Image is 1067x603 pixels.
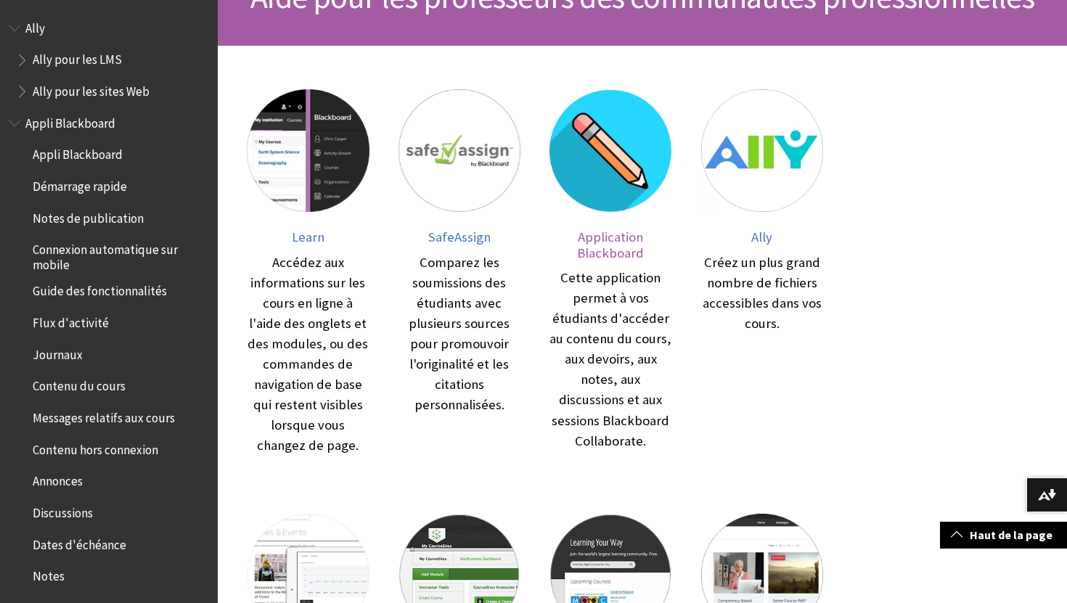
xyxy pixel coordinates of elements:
span: Connexion automatique sur mobile [33,238,208,272]
img: Ally [701,89,824,212]
img: Application Blackboard [549,89,672,212]
span: Notes [33,565,65,584]
nav: Book outline for Anthology Ally Help [9,16,209,104]
img: SafeAssign [398,89,521,212]
a: SafeAssign SafeAssign Comparez les soumissions des étudiants avec plusieurs sources pour promouvo... [398,89,521,456]
div: Comparez les soumissions des étudiants avec plusieurs sources pour promouvoir l'originalité et le... [398,253,521,415]
span: Discussions [33,501,93,520]
span: Messages relatifs aux cours [33,406,175,425]
span: Journaux [33,342,83,362]
span: Application Blackboard [577,229,644,261]
img: Learn [247,89,369,212]
span: Dates d'échéance [33,533,126,552]
span: Flux d'activité [33,311,109,330]
span: Démarrage rapide [33,174,127,194]
a: Ally Ally Créez un plus grand nombre de fichiers accessibles dans vos cours. [701,89,824,456]
div: Créez un plus grand nombre de fichiers accessibles dans vos cours. [701,253,824,334]
span: Appli Blackboard [25,111,115,131]
span: Ally [25,16,45,36]
div: Cette application permet à vos étudiants d'accéder au contenu du cours, aux devoirs, aux notes, a... [549,268,672,451]
a: Application Blackboard Application Blackboard Cette application permet à vos étudiants d'accéder ... [549,89,672,456]
span: Notes de publication [33,206,144,226]
span: Ally pour les LMS [33,48,122,67]
span: Learn [292,229,324,245]
span: Contenu du cours [33,374,126,394]
span: Appli Blackboard [33,143,123,163]
span: Annonces [33,469,83,489]
span: Guide des fonctionnalités [33,279,167,299]
span: Contenu hors connexion [33,438,158,457]
a: Learn Learn Accédez aux informations sur les cours en ligne à l'aide des onglets et des modules, ... [247,89,369,456]
a: Haut de la page [940,522,1067,549]
span: SafeAssign [428,229,491,245]
div: Accédez aux informations sur les cours en ligne à l'aide des onglets et des modules, ou des comma... [247,253,369,456]
span: Ally pour les sites Web [33,79,150,99]
span: Ally [751,229,772,245]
